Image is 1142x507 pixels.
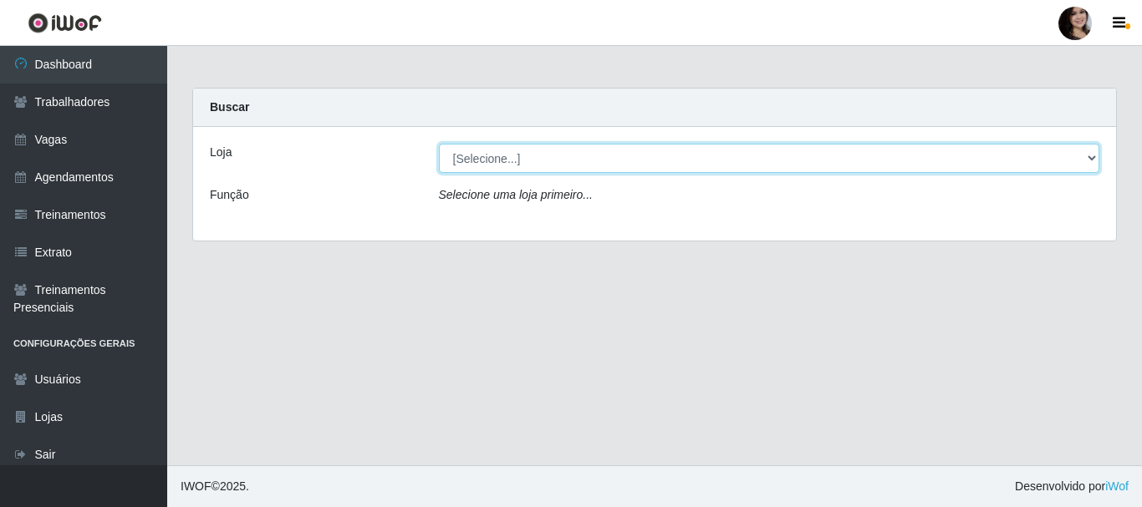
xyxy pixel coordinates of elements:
img: CoreUI Logo [28,13,102,33]
span: IWOF [181,479,212,493]
strong: Buscar [210,100,249,114]
a: iWof [1105,479,1129,493]
i: Selecione uma loja primeiro... [439,188,593,201]
label: Função [210,186,249,204]
label: Loja [210,144,232,161]
span: © 2025 . [181,478,249,495]
span: Desenvolvido por [1015,478,1129,495]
